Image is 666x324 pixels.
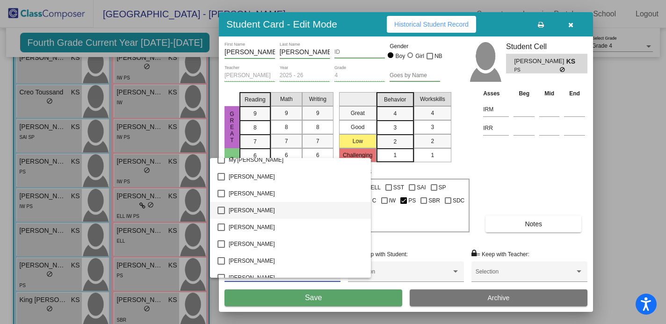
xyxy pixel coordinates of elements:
[229,219,363,236] span: [PERSON_NAME]
[229,151,363,168] span: My'[PERSON_NAME]
[229,252,363,269] span: [PERSON_NAME]
[229,269,363,286] span: [PERSON_NAME]
[229,202,363,219] span: [PERSON_NAME]
[229,168,363,185] span: [PERSON_NAME]
[229,236,363,252] span: [PERSON_NAME]
[229,185,363,202] span: [PERSON_NAME]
